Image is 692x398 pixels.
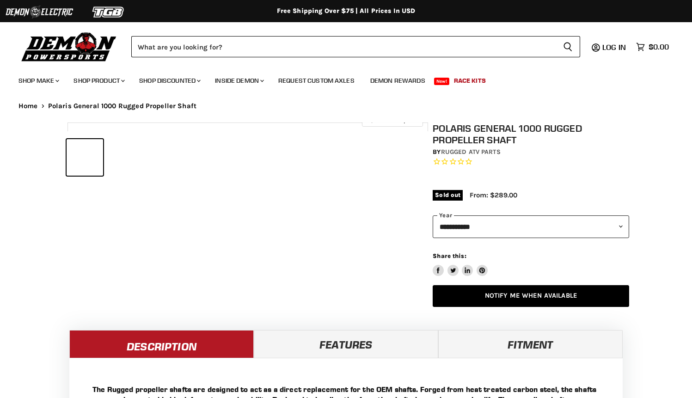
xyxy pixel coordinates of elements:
div: by [433,147,629,157]
a: $0.00 [631,40,674,54]
select: year [433,215,629,238]
h1: Polaris General 1000 Rugged Propeller Shaft [433,122,629,146]
a: Fitment [438,330,623,358]
a: Race Kits [447,71,493,90]
span: From: $289.00 [470,191,517,199]
button: IMAGE thumbnail [67,139,103,176]
a: Rugged ATV Parts [441,148,501,156]
ul: Main menu [12,67,667,90]
button: Search [556,36,580,57]
span: Sold out [433,190,463,200]
img: Demon Powersports [18,30,120,63]
span: Log in [602,43,626,52]
a: Request Custom Axles [271,71,361,90]
span: Polaris General 1000 Rugged Propeller Shaft [48,102,196,110]
form: Product [131,36,580,57]
a: Features [254,330,438,358]
aside: Share this: [433,252,488,276]
a: Demon Rewards [363,71,432,90]
span: Rated 0.0 out of 5 stars 0 reviews [433,157,629,167]
span: Click to expand [367,116,418,123]
a: Inside Demon [208,71,269,90]
input: Search [131,36,556,57]
a: Description [69,330,254,358]
a: Notify Me When Available [433,285,629,307]
span: $0.00 [649,43,669,51]
a: Log in [598,43,631,51]
a: Home [18,102,38,110]
a: Shop Make [12,71,65,90]
a: Shop Discounted [132,71,206,90]
span: Share this: [433,252,466,259]
span: New! [434,78,450,85]
a: Shop Product [67,71,130,90]
img: TGB Logo 2 [74,3,143,21]
img: Demon Electric Logo 2 [5,3,74,21]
